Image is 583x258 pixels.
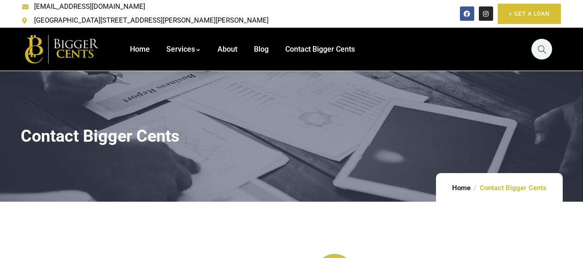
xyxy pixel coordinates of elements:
[509,9,550,18] span: + Get A Loan
[498,4,561,24] a: + Get A Loan
[130,28,150,71] a: Home
[285,45,355,54] span: Contact Bigger Cents
[218,28,237,71] a: About
[254,45,269,54] span: Blog
[218,45,237,54] span: About
[32,14,269,28] span: [GEOGRAPHIC_DATA][STREET_ADDRESS][PERSON_NAME][PERSON_NAME]
[166,28,201,71] a: Services
[21,126,563,146] h2: Contact Bigger Cents
[452,184,471,192] a: Home
[285,28,355,71] a: Contact Bigger Cents
[254,28,269,71] a: Blog
[22,33,103,65] img: Home
[166,45,195,54] span: Services
[130,45,150,54] span: Home
[475,185,551,192] li: Contact Bigger Cents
